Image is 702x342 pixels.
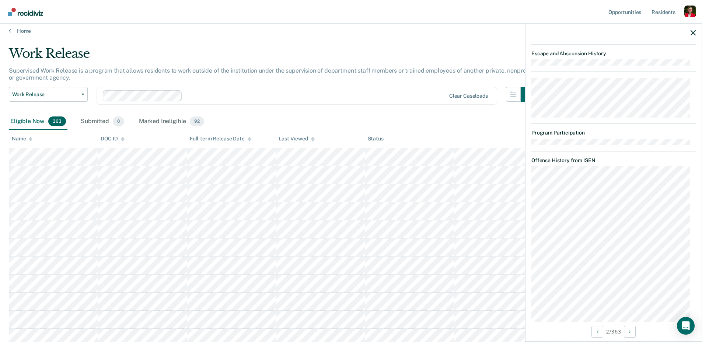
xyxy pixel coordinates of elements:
[531,157,696,164] dt: Offense History from ISEN
[9,46,535,67] div: Work Release
[684,6,696,17] button: Profile dropdown button
[531,130,696,136] dt: Program Participation
[9,28,693,34] a: Home
[137,114,206,130] div: Marked Ineligible
[525,322,702,341] div: 2 / 363
[531,50,696,57] dt: Escape and Absconsion History
[279,136,314,142] div: Last Viewed
[101,136,124,142] div: DOC ID
[591,326,603,338] button: Previous Opportunity
[190,116,204,126] span: 92
[8,8,43,16] img: Recidiviz
[48,116,66,126] span: 363
[677,317,695,335] div: Open Intercom Messenger
[12,91,78,98] span: Work Release
[113,116,124,126] span: 0
[12,136,32,142] div: Name
[9,67,533,81] p: Supervised Work Release is a program that allows residents to work outside of the institution und...
[624,326,636,338] button: Next Opportunity
[190,136,251,142] div: Full-term Release Date
[449,93,488,99] div: Clear caseloads
[79,114,126,130] div: Submitted
[368,136,384,142] div: Status
[9,114,67,130] div: Eligible Now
